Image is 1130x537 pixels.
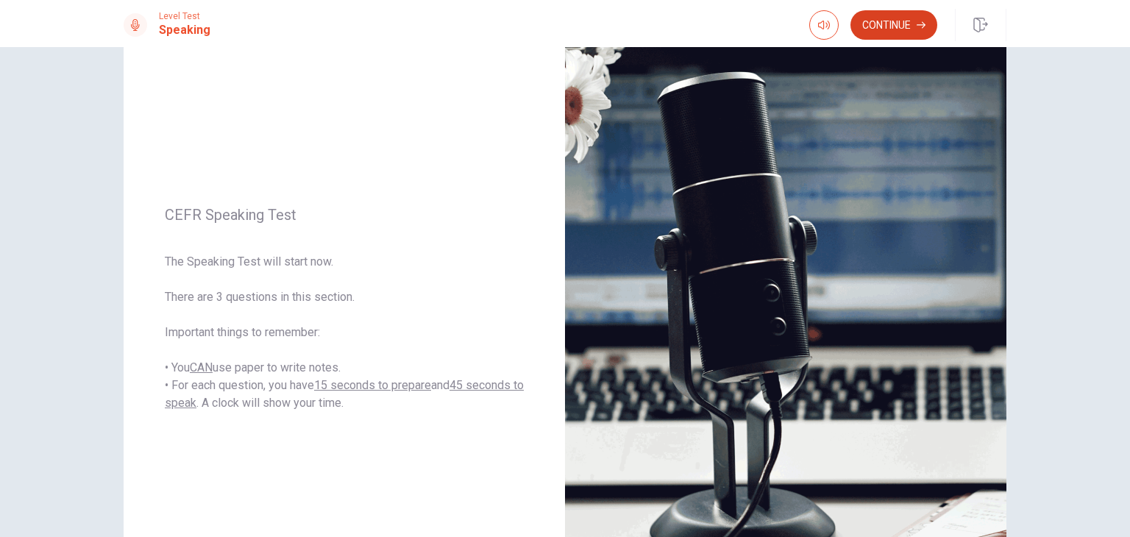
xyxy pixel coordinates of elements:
span: Level Test [159,11,210,21]
u: 15 seconds to prepare [314,378,431,392]
h1: Speaking [159,21,210,39]
u: CAN [190,360,213,374]
button: Continue [850,10,937,40]
span: CEFR Speaking Test [165,206,524,224]
span: The Speaking Test will start now. There are 3 questions in this section. Important things to reme... [165,253,524,412]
